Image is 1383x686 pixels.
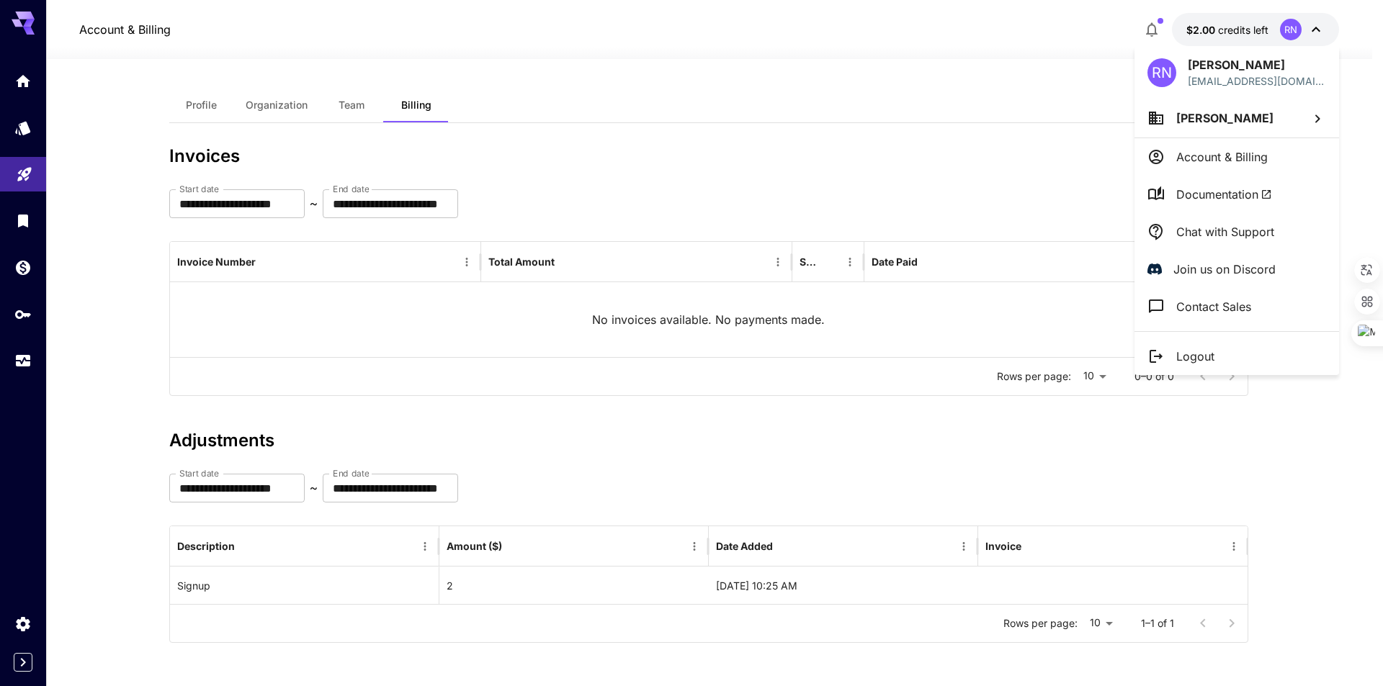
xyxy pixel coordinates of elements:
p: Logout [1176,348,1214,365]
p: [PERSON_NAME] [1188,56,1326,73]
p: Join us on Discord [1173,261,1276,278]
p: [EMAIL_ADDRESS][DOMAIN_NAME] [1188,73,1326,89]
p: Chat with Support [1176,223,1274,240]
span: [PERSON_NAME] [1176,111,1274,125]
p: Account & Billing [1176,148,1268,166]
div: RN [1147,58,1176,87]
div: se1.zh@milliontech.com [1188,73,1326,89]
span: Documentation [1176,186,1272,203]
button: [PERSON_NAME] [1134,99,1339,137]
p: Contact Sales [1176,298,1251,315]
